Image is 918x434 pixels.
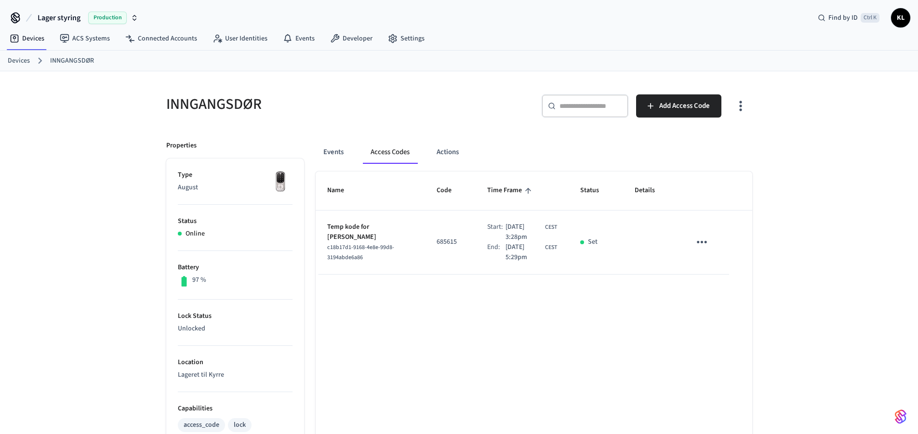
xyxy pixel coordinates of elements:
[178,170,293,180] p: Type
[635,183,667,198] span: Details
[178,370,293,380] p: Lageret til Kyrre
[166,141,197,151] p: Properties
[316,171,752,274] table: sticky table
[192,275,206,285] p: 97 %
[437,183,464,198] span: Code
[178,183,293,193] p: August
[268,170,293,194] img: Yale Assure Touchscreen Wifi Smart Lock, Satin Nickel, Front
[437,237,464,247] p: 685615
[234,420,246,430] div: lock
[316,141,752,164] div: ant example
[487,222,506,242] div: Start:
[327,183,357,198] span: Name
[178,324,293,334] p: Unlocked
[487,242,506,263] div: End:
[184,420,219,430] div: access_code
[178,404,293,414] p: Capabilities
[895,409,906,424] img: SeamLogoGradient.69752ec5.svg
[380,30,432,47] a: Settings
[861,13,879,23] span: Ctrl K
[327,243,394,262] span: c18b17d1-9168-4e8e-99d8-3194abde6a86
[178,216,293,226] p: Status
[52,30,118,47] a: ACS Systems
[363,141,417,164] button: Access Codes
[322,30,380,47] a: Developer
[506,242,543,263] span: [DATE] 5:29pm
[892,9,909,26] span: KL
[429,141,466,164] button: Actions
[828,13,858,23] span: Find by ID
[38,12,80,24] span: Lager styring
[2,30,52,47] a: Devices
[545,223,557,232] span: CEST
[205,30,275,47] a: User Identities
[545,243,557,252] span: CEST
[50,56,94,66] a: INNGANGSDØR
[118,30,205,47] a: Connected Accounts
[487,183,534,198] span: Time Frame
[506,242,557,263] div: Europe/Oslo
[506,222,557,242] div: Europe/Oslo
[506,222,543,242] span: [DATE] 3:28pm
[178,311,293,321] p: Lock Status
[580,183,612,198] span: Status
[659,100,710,112] span: Add Access Code
[88,12,127,24] span: Production
[636,94,721,118] button: Add Access Code
[8,56,30,66] a: Devices
[316,141,351,164] button: Events
[891,8,910,27] button: KL
[275,30,322,47] a: Events
[810,9,887,26] div: Find by IDCtrl K
[327,222,413,242] p: Temp kode for [PERSON_NAME]
[178,357,293,368] p: Location
[588,237,598,247] p: Set
[178,263,293,273] p: Battery
[186,229,205,239] p: Online
[166,94,453,114] h5: INNGANGSDØR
